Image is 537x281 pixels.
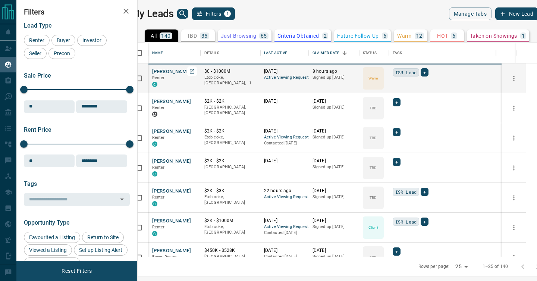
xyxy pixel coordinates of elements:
span: + [423,188,426,196]
p: $2K - $2K [204,158,257,164]
p: Etobicoke, [GEOGRAPHIC_DATA] [204,224,257,235]
p: Etobicoke, [GEOGRAPHIC_DATA] [204,194,257,206]
span: ISR Lead [395,188,417,196]
div: Last Active [260,43,309,63]
p: $2K - $3K [204,188,257,194]
h2: Filters [24,7,130,16]
p: TBD [187,33,197,38]
p: Rows per page: [418,263,450,270]
p: 140 [161,33,170,38]
span: Precon [51,50,73,56]
span: Renter [152,135,165,140]
div: condos.ca [152,231,157,236]
button: more [508,132,519,144]
div: + [393,158,401,166]
p: Signed up [DATE] [313,134,355,140]
div: Buyer [51,35,75,46]
button: more [508,252,519,263]
p: 6 [452,33,455,38]
div: Precon [48,48,75,59]
p: 1 [522,33,525,38]
p: 65 [261,33,267,38]
button: [PERSON_NAME] [152,188,191,195]
p: [GEOGRAPHIC_DATA] [204,164,257,170]
p: 6 [383,33,386,38]
div: Details [204,43,219,63]
p: Contacted [DATE] [264,230,305,236]
button: [PERSON_NAME] [152,68,191,75]
button: [PERSON_NAME] [152,98,191,105]
p: $2K - $2K [204,128,257,134]
h1: My Leads [131,8,174,20]
p: [DATE] [313,128,355,134]
p: TBD [370,255,377,260]
div: Status [363,43,377,63]
p: 2 [324,33,327,38]
span: 1 [225,11,230,16]
span: Rent Price [24,126,51,133]
button: Open [117,194,127,204]
p: Warm [397,33,412,38]
p: $0 - $1000M [204,68,257,75]
button: Filters1 [192,7,235,20]
span: Investor [80,37,104,43]
div: Claimed Date [309,43,359,63]
p: [DATE] [313,98,355,104]
div: Set up Listing Alert [74,244,128,256]
button: search button [177,9,188,19]
button: Sort [339,48,350,58]
div: condos.ca [152,141,157,147]
p: [DATE] [264,158,305,164]
div: Investor [77,35,107,46]
p: Etobicoke, [GEOGRAPHIC_DATA] [204,134,257,146]
span: Sale Price [24,72,51,79]
span: Buyer [54,37,73,43]
div: Return to Site [82,232,124,243]
button: [PERSON_NAME] [152,128,191,135]
p: TBD [370,165,377,171]
p: Contacted [DATE] [264,254,305,260]
span: Tags [24,180,37,187]
p: $2K - $1000M [204,218,257,224]
button: more [508,103,519,114]
span: Viewed a Listing [26,247,69,253]
div: condos.ca [152,171,157,177]
span: Renter [26,37,47,43]
span: ISR Lead [395,218,417,225]
div: Viewed a Listing [24,244,72,256]
button: more [508,162,519,174]
p: 35 [201,33,208,38]
span: Active Viewing Request [264,134,305,141]
span: Return to Site [85,234,121,240]
p: TBD [370,135,377,141]
p: All [151,33,157,38]
div: Set up Building Alert [24,257,81,269]
p: 22 hours ago [264,188,305,194]
a: Open in New Tab [187,66,197,76]
p: Contacted [DATE] [264,140,305,146]
span: Set up Building Alert [26,260,78,266]
button: [PERSON_NAME] [152,158,191,165]
span: Active Viewing Request [264,75,305,81]
p: $2K - $2K [204,98,257,104]
div: + [393,98,401,106]
div: Renter [24,35,50,46]
p: [DATE] [264,218,305,224]
p: [DATE] [313,188,355,194]
p: TBD [370,195,377,200]
p: [DATE] [313,247,355,254]
button: Reset Filters [57,265,97,277]
div: Name [152,43,163,63]
p: Signed up [DATE] [313,104,355,110]
span: Lead Type [24,22,52,29]
p: Criteria Obtained [277,33,319,38]
span: Favourited a Listing [26,234,78,240]
p: 12 [416,33,423,38]
div: condos.ca [152,82,157,87]
p: 1–25 of 140 [483,263,508,270]
div: Seller [24,48,47,59]
p: Toronto [204,75,257,86]
p: Client [368,225,378,230]
p: [DATE] [313,218,355,224]
button: more [508,222,519,233]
